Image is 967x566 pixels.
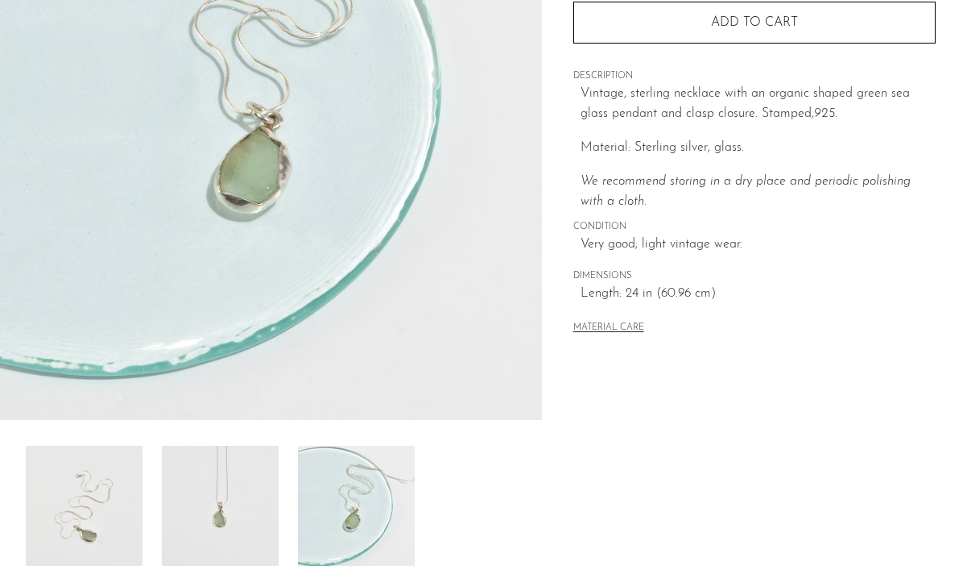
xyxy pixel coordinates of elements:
[573,269,936,284] span: DIMENSIONS
[573,69,936,84] span: DESCRIPTION
[581,235,936,256] span: Very good; light vintage wear.
[573,220,936,235] span: CONDITION
[573,2,936,44] button: Add to cart
[581,84,936,125] p: Vintage, sterling necklace with an organic shaped green sea glass pendant and clasp closure. Stam...
[573,323,644,335] button: MATERIAL CARE
[814,107,837,120] em: 925.
[581,175,911,209] i: We recommend storing in a dry place and periodic polishing with a cloth.
[581,284,936,305] span: Length: 24 in (60.96 cm)
[711,16,798,29] span: Add to cart
[581,138,936,159] p: Material: Sterling silver, glass.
